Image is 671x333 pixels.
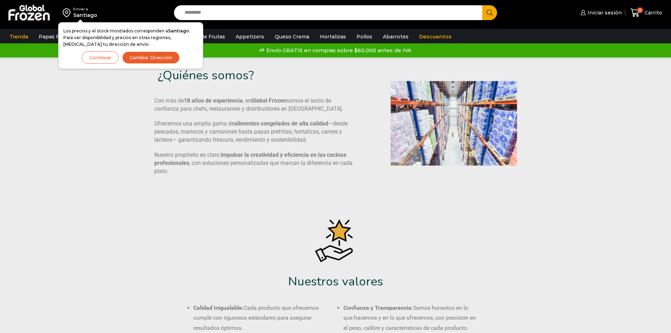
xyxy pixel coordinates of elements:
[234,120,328,127] b: alimentos congelados de alta calidad
[629,5,664,21] a: 0 Carrito
[154,97,354,113] p: Con más de , en somos el socio de confianza para chefs, restaurantes y distribuidores en [GEOGRAP...
[193,304,244,311] b: Calidad Inigualable:
[35,30,74,43] a: Papas Fritas
[154,151,354,175] p: Nuestro propósito es claro: , con soluciones personalizadas que marcan la diferencia en cada plato.
[482,5,497,20] button: Search button
[251,97,286,104] b: Global Frozen
[82,51,119,64] button: Continuar
[73,12,97,19] div: Santiago
[353,30,376,43] a: Pollos
[343,304,413,311] b: Confianza y Transparencia:
[122,51,180,64] button: Cambiar Dirección
[154,152,346,166] b: impulsar la creatividad y eficiencia en las cocinas profesionales
[379,30,412,43] a: Abarrotes
[154,120,354,144] p: Ofrecemos una amplia gama de —desde pescados, mariscos y camarones hasta papas prefritas, hortali...
[181,30,229,43] a: Pulpa de Frutas
[637,7,643,13] span: 0
[232,30,268,43] a: Appetizers
[142,274,529,289] h2: Nuestros valores
[316,30,349,43] a: Hortalizas
[416,30,455,43] a: Descuentos
[63,27,198,48] p: Los precios y el stock mostrados corresponden a . Para ver disponibilidad y precios en otras regi...
[579,6,622,20] a: Iniciar sesión
[184,97,243,104] b: 18 años de experiencia
[73,7,97,12] div: Enviar a
[168,28,189,33] strong: Santiago
[271,30,313,43] a: Queso Crema
[158,68,328,83] h3: ¿Quiénes somos?
[63,7,73,19] img: address-field-icon.svg
[643,9,662,16] span: Carrito
[6,30,32,43] a: Tienda
[586,9,622,16] span: Iniciar sesión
